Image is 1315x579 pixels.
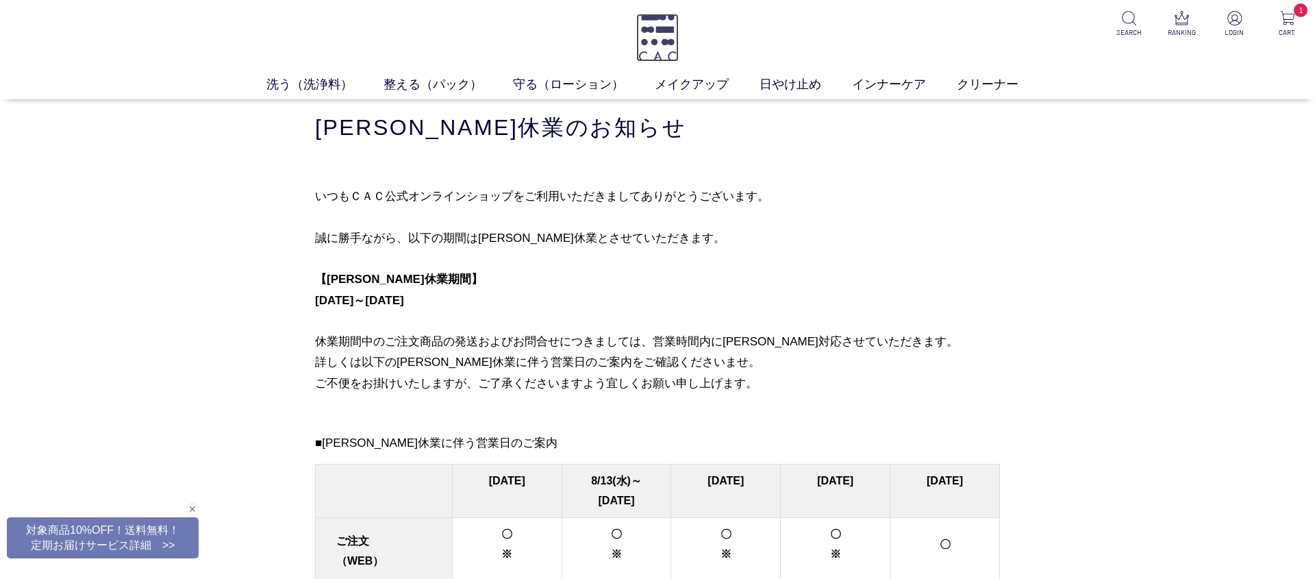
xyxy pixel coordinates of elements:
[1218,27,1251,38] p: LOGIN
[315,273,483,306] span: 【[PERSON_NAME]休業期間】 [DATE]～[DATE]
[852,75,957,94] a: インナーケア
[315,186,1000,395] p: いつもＣＡＣ公式オンラインショップをご利用いただきましてありがとうございます。 誠に勝手ながら、以下の期間は[PERSON_NAME]休業とさせていただきます。 休業期間中のご注文商品の発送およ...
[315,113,1000,143] h1: [PERSON_NAME]休業のお知らせ
[1165,11,1199,38] a: RANKING
[513,75,655,94] a: 守る（ローション）
[890,465,1000,518] th: [DATE]
[1112,11,1146,38] a: SEARCH
[1165,27,1199,38] p: RANKING
[1294,3,1307,17] span: 1
[1218,11,1251,38] a: LOGIN
[1112,27,1146,38] p: SEARCH
[1270,27,1304,38] p: CART
[315,432,1000,454] p: ■[PERSON_NAME]休業に伴う営業日のご案内
[452,465,562,518] th: [DATE]
[562,465,671,518] th: 8/13(水)～ [DATE]
[957,75,1049,94] a: クリーナー
[760,75,852,94] a: 日やけ止め
[671,465,781,518] th: [DATE]
[655,75,760,94] a: メイクアップ
[781,465,890,518] th: [DATE]
[1270,11,1304,38] a: 1 CART
[636,14,678,62] img: logo
[384,75,513,94] a: 整える（パック）
[266,75,384,94] a: 洗う（洗浄料）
